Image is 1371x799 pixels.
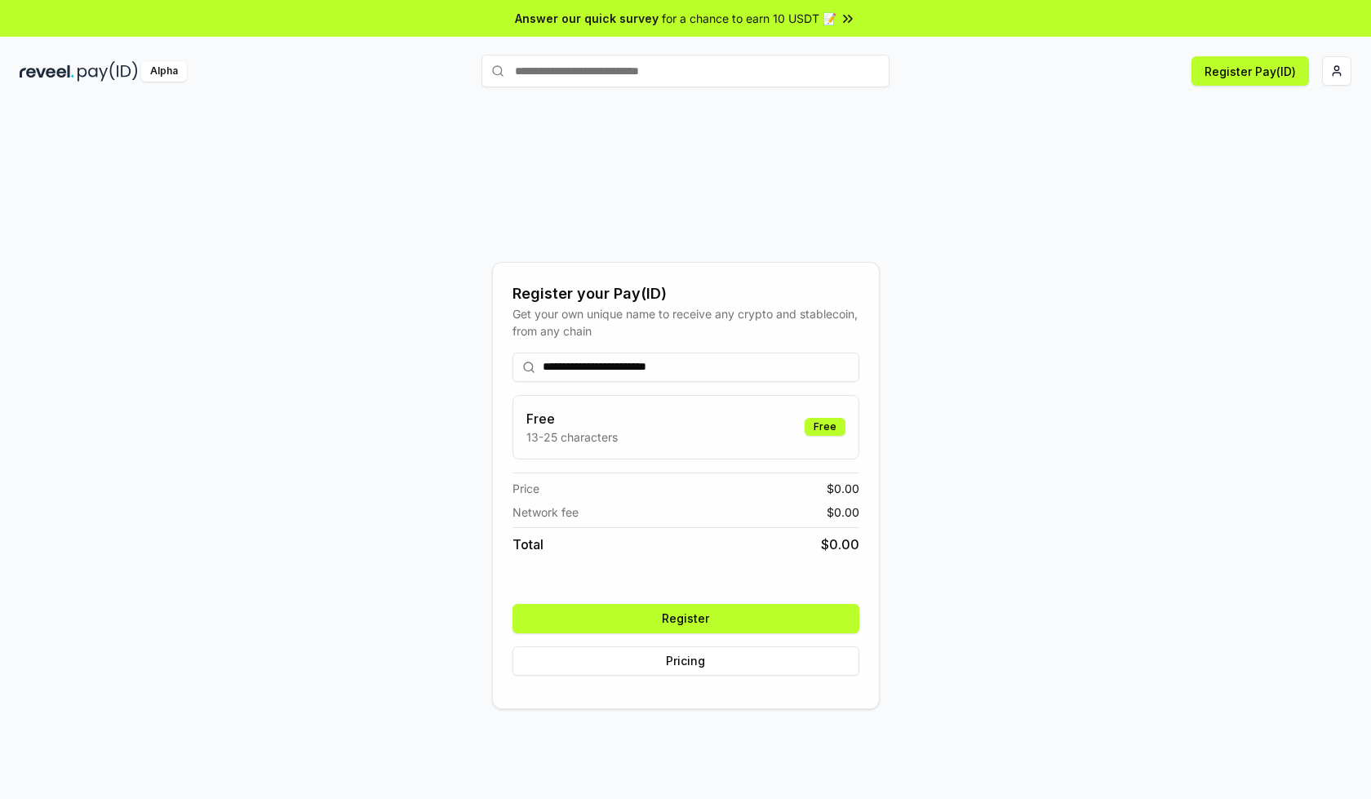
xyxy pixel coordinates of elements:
span: Answer our quick survey [515,10,659,27]
span: $ 0.00 [821,535,859,554]
button: Pricing [512,646,859,676]
div: Register your Pay(ID) [512,282,859,305]
button: Register [512,604,859,633]
span: Price [512,480,539,497]
span: for a chance to earn 10 USDT 📝 [662,10,836,27]
div: Get your own unique name to receive any crypto and stablecoin, from any chain [512,305,859,340]
img: pay_id [78,61,138,82]
h3: Free [526,409,618,428]
button: Register Pay(ID) [1191,56,1309,86]
div: Alpha [141,61,187,82]
span: $ 0.00 [827,504,859,521]
span: $ 0.00 [827,480,859,497]
p: 13-25 characters [526,428,618,446]
span: Total [512,535,544,554]
div: Free [805,418,845,436]
img: reveel_dark [20,61,74,82]
span: Network fee [512,504,579,521]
